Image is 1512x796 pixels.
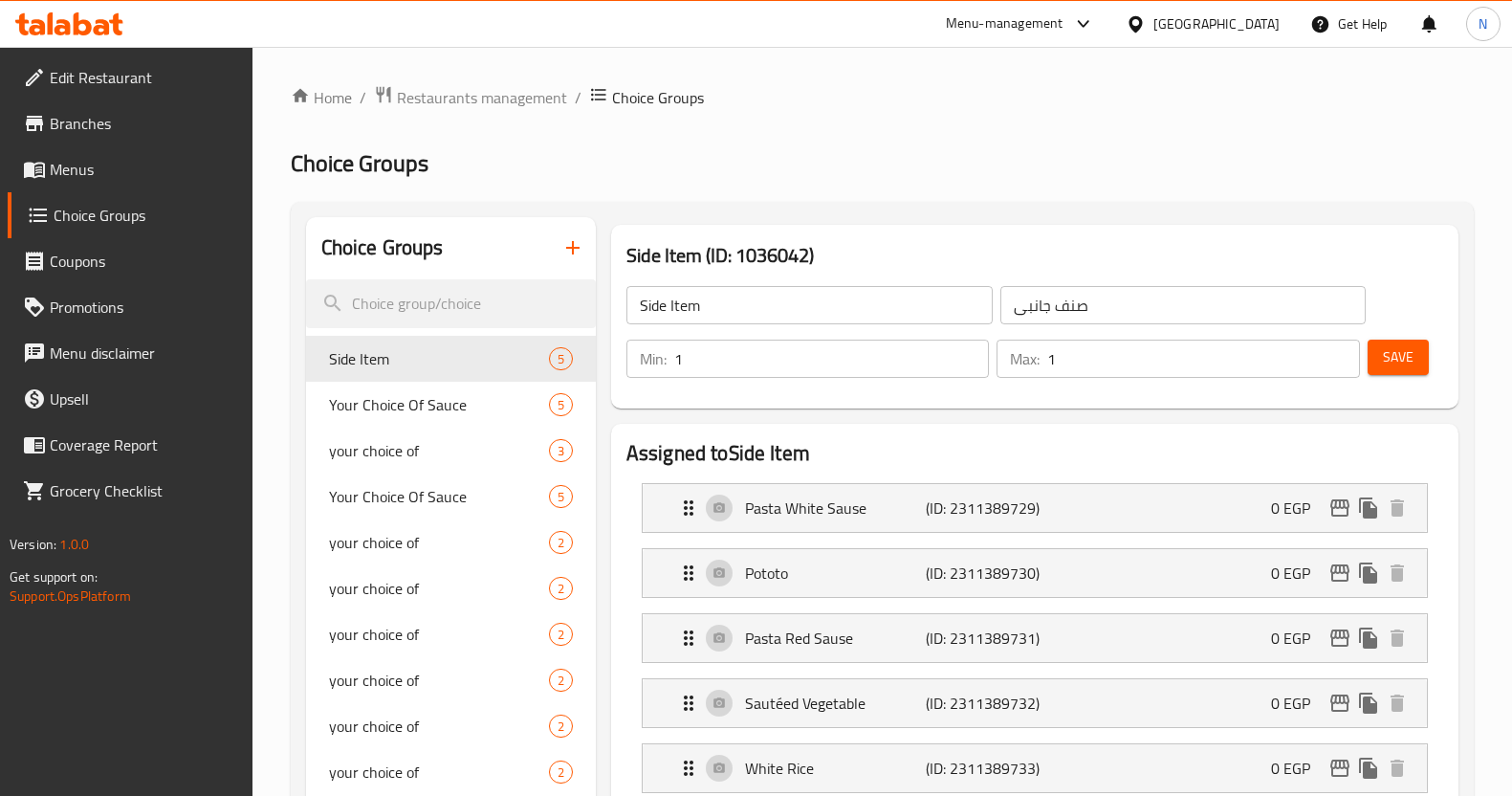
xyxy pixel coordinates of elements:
input: search [306,279,596,328]
button: duplicate [1354,624,1383,652]
span: Restaurants management [397,86,567,109]
p: (ID: 2311389730) [926,562,1046,585]
a: Grocery Checklist [8,468,252,514]
span: Choice Groups [291,142,428,185]
p: Pototo [745,562,926,585]
button: edit [1326,689,1354,718]
p: White Rice [745,757,926,780]
button: delete [1383,624,1412,652]
span: your choice of [329,531,549,554]
button: delete [1383,494,1412,522]
div: Expand [643,679,1427,727]
span: Choice Groups [612,86,704,109]
p: Min: [640,347,667,370]
div: Your Choice Of Sauce5 [306,382,596,428]
p: 0 EGP [1271,757,1326,780]
span: your choice of [329,439,549,462]
span: Save [1383,345,1413,369]
p: 0 EGP [1271,627,1326,650]
h2: Choice Groups [321,233,444,262]
h2: Assigned to Side Item [626,439,1443,468]
button: duplicate [1354,494,1383,522]
span: 2 [550,626,572,644]
span: Get support on: [10,564,98,589]
div: your choice of2 [306,520,596,565]
a: Restaurants management [374,85,567,110]
p: (ID: 2311389732) [926,692,1046,715]
p: 0 EGP [1271,562,1326,585]
span: N [1479,13,1487,34]
span: your choice of [329,623,549,646]
li: / [360,86,366,109]
div: Choices [549,669,573,692]
span: Your Choice Of Sauce [329,393,549,416]
a: Coverage Report [8,422,252,468]
li: Expand [626,475,1443,541]
div: Choices [549,577,573,600]
span: Menus [50,158,237,181]
div: your choice of2 [306,749,596,795]
p: 0 EGP [1271,497,1326,520]
a: Edit Restaurant [8,55,252,100]
p: Max: [1010,347,1040,370]
div: Expand [643,744,1427,792]
div: Choices [549,623,573,646]
span: Your Choice Of Sauce [329,485,549,508]
div: Expand [643,614,1427,662]
p: Pasta White Sause [745,497,926,520]
button: Save [1368,340,1429,375]
span: 3 [550,442,572,460]
div: your choice of2 [306,565,596,611]
div: Choices [549,531,573,554]
div: Expand [643,484,1427,532]
a: Menu disclaimer [8,330,252,376]
p: (ID: 2311389729) [926,497,1046,520]
button: edit [1326,559,1354,587]
span: 2 [550,718,572,736]
a: Choice Groups [8,192,252,238]
span: Promotions [50,296,237,319]
span: 2 [550,672,572,690]
div: your choice of2 [306,657,596,703]
div: [GEOGRAPHIC_DATA] [1153,13,1280,34]
h3: Side Item (ID: 1036042) [626,240,1443,271]
div: Side Item5 [306,336,596,382]
button: edit [1326,754,1354,783]
button: duplicate [1354,559,1383,587]
span: Edit Restaurant [50,66,237,89]
p: (ID: 2311389733) [926,757,1046,780]
span: 2 [550,763,572,782]
span: Version: [10,532,56,557]
span: Grocery Checklist [50,479,237,502]
span: Upsell [50,387,237,410]
div: your choice of2 [306,611,596,657]
div: Menu-management [946,12,1063,35]
a: Coupons [8,238,252,284]
div: your choice of3 [306,428,596,474]
button: edit [1326,624,1354,652]
p: Pasta Red Sause [745,627,926,650]
div: Choices [549,439,573,462]
span: Coupons [50,250,237,273]
p: 0 EGP [1271,692,1326,715]
span: 2 [550,580,572,598]
span: Choice Groups [54,204,237,227]
li: / [575,86,581,109]
span: Branches [50,112,237,135]
a: Branches [8,100,252,146]
div: Expand [643,549,1427,597]
a: Home [291,86,352,109]
li: Expand [626,606,1443,671]
li: Expand [626,541,1443,606]
span: 5 [550,396,572,414]
button: edit [1326,494,1354,522]
div: Your Choice Of Sauce5 [306,474,596,520]
span: Menu disclaimer [50,342,237,365]
a: Upsell [8,376,252,422]
span: 1.0.0 [59,532,89,557]
span: your choice of [329,761,549,784]
p: Sautéed Vegetable [745,692,926,715]
button: delete [1383,689,1412,718]
button: duplicate [1354,689,1383,718]
span: 5 [550,350,572,368]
